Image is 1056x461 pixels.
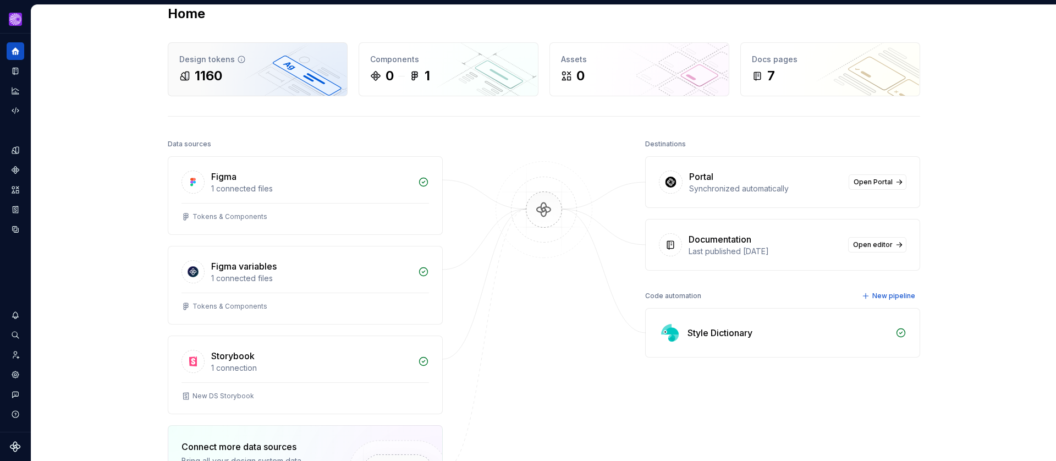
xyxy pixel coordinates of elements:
[211,273,411,284] div: 1 connected files
[689,170,713,183] div: Portal
[168,136,211,152] div: Data sources
[752,54,909,65] div: Docs pages
[7,82,24,100] a: Analytics
[645,288,701,304] div: Code automation
[689,233,751,246] div: Documentation
[7,326,24,344] button: Search ⌘K
[211,363,411,374] div: 1 connection
[193,212,267,221] div: Tokens & Components
[859,288,920,304] button: New pipeline
[425,67,430,85] div: 1
[7,62,24,80] a: Documentation
[549,42,729,96] a: Assets0
[7,42,24,60] a: Home
[7,201,24,218] a: Storybook stories
[7,306,24,324] button: Notifications
[211,260,277,273] div: Figma variables
[211,170,237,183] div: Figma
[211,183,411,194] div: 1 connected files
[561,54,718,65] div: Assets
[7,386,24,403] button: Contact support
[740,42,920,96] a: Docs pages7
[9,13,22,26] img: ea0f8e8f-8665-44dd-b89f-33495d2eb5f1.png
[872,292,915,300] span: New pipeline
[848,237,906,253] a: Open editor
[193,392,254,400] div: New DS Storybook
[689,246,842,257] div: Last published [DATE]
[853,240,893,249] span: Open editor
[168,336,443,414] a: Storybook1 connectionNew DS Storybook
[10,441,21,452] svg: Supernova Logo
[7,102,24,119] a: Code automation
[7,346,24,364] a: Invite team
[193,302,267,311] div: Tokens & Components
[7,181,24,199] a: Assets
[7,161,24,179] a: Components
[168,42,348,96] a: Design tokens1160
[767,67,775,85] div: 7
[7,221,24,238] a: Data sources
[168,246,443,325] a: Figma variables1 connected filesTokens & Components
[849,174,906,190] a: Open Portal
[168,156,443,235] a: Figma1 connected filesTokens & Components
[195,67,222,85] div: 1160
[211,349,255,363] div: Storybook
[386,67,394,85] div: 0
[7,366,24,383] a: Settings
[359,42,538,96] a: Components01
[689,183,842,194] div: Synchronized automatically
[645,136,686,152] div: Destinations
[370,54,527,65] div: Components
[182,440,330,453] div: Connect more data sources
[687,326,752,339] div: Style Dictionary
[168,5,205,23] h2: Home
[179,54,336,65] div: Design tokens
[576,67,585,85] div: 0
[7,141,24,159] a: Design tokens
[854,178,893,186] span: Open Portal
